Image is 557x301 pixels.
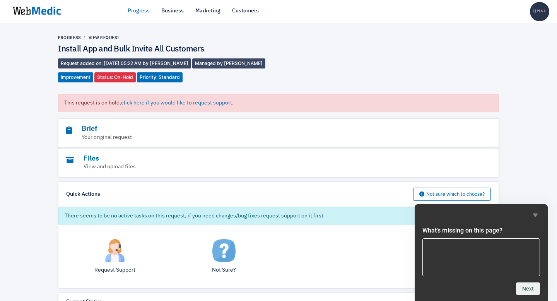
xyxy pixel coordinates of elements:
[422,238,540,276] textarea: What's missing on this page?
[58,35,278,41] nav: breadcrumb
[121,100,232,106] span: click here if you would like to request support
[58,94,499,112] div: This request is on hold, .
[531,210,540,220] button: Hide survey
[66,154,448,163] h3: Files
[232,7,259,15] a: Customers
[137,72,183,82] span: Priority: Standard
[66,133,448,142] p: Your original request
[413,188,491,201] button: Not sure which to choose?
[516,282,540,295] button: Next question
[195,7,220,15] a: Marketing
[66,191,100,198] h6: Quick Actions
[58,207,499,225] div: There seems to be no active tasks on this request, if you need changes/bug fixes request support ...
[128,7,150,15] a: Progress
[192,58,265,68] span: Managed by [PERSON_NAME]
[89,35,120,40] a: View Request
[212,239,236,262] img: not-sure.png
[94,72,136,82] span: Status: On-Hold
[103,239,126,262] img: support.png
[422,210,540,295] div: What's missing on this page?
[66,163,448,171] p: View and upload files
[175,266,273,274] p: Not Sure?
[58,35,80,40] a: Progress
[58,58,191,68] span: Request added on: [DATE] 05:22 AM by [PERSON_NAME]
[161,7,184,15] a: Business
[58,72,93,82] span: Improvement
[66,125,448,133] h3: Brief
[66,266,164,274] p: Request Support
[422,226,540,235] h2: What's missing on this page?
[58,44,278,55] h4: Install App and Bulk Invite All Customers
